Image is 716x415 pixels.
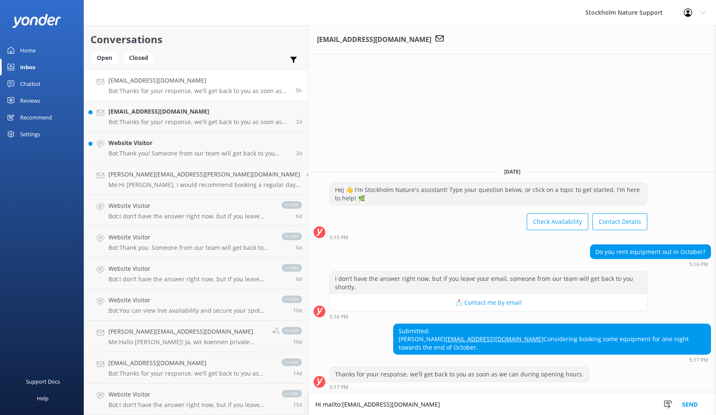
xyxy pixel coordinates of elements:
strong: 5:16 PM [330,314,348,319]
span: closed [282,201,302,209]
h3: [EMAIL_ADDRESS][DOMAIN_NAME] [317,34,431,45]
div: Inbox [20,59,36,75]
a: [EMAIL_ADDRESS][DOMAIN_NAME] [446,335,543,343]
p: Bot: I don’t have the answer right now, but if you leave your email, someone from our team will g... [108,213,273,220]
div: Support Docs [26,373,60,390]
div: 05:17pm 18-Aug-2025 (UTC +02:00) Europe/Amsterdam [393,357,711,363]
span: 10:02am 08-Aug-2025 (UTC +02:00) Europe/Amsterdam [293,307,302,314]
textarea: Hi mailto:[EMAIL_ADDRESS][DOMAIN_NAME] [309,394,716,415]
a: Website VisitorBot:I don’t have the answer right now, but if you leave your email, someone from o... [84,195,308,226]
div: Home [20,42,36,59]
p: Bot: You can view live availability and secure your spot online using our booking calendar at [UR... [108,307,273,314]
a: [EMAIL_ADDRESS][DOMAIN_NAME]Bot:Thanks for your response, we'll get back to you as soon as we can... [84,69,308,101]
span: [DATE] [499,168,525,175]
h4: Website Visitor [108,233,273,242]
a: Website VisitorBot:You can view live availability and secure your spot online using our booking c... [84,289,308,321]
p: Bot: Thank you! Someone from our team will get back to you shortly. [108,150,290,157]
span: 11:20pm 07-Aug-2025 (UTC +02:00) Europe/Amsterdam [293,338,302,345]
h4: Website Visitor [108,138,290,148]
div: 05:15pm 18-Aug-2025 (UTC +02:00) Europe/Amsterdam [330,234,647,240]
p: Bot: I don’t have the answer right now, but if you leave your email, someone from our team will g... [108,401,273,409]
div: Submitted: [PERSON_NAME] Considering booking some equipment for one night towards the end of Octo... [394,324,711,355]
img: yonder-white-logo.png [13,14,61,28]
p: Bot: I don’t have the answer right now, but if you leave your email, someone from our team will g... [108,275,273,283]
h4: Website Visitor [108,264,273,273]
button: Send [674,394,706,415]
a: Closed [123,53,159,62]
a: Website VisitorBot:I don’t have the answer right now, but if you leave your email, someone from o... [84,258,308,289]
span: closed [282,233,302,240]
h4: [PERSON_NAME][EMAIL_ADDRESS][PERSON_NAME][DOMAIN_NAME] [108,170,300,179]
div: Chatbot [20,75,41,92]
strong: 5:17 PM [689,358,708,363]
div: 05:16pm 18-Aug-2025 (UTC +02:00) Europe/Amsterdam [330,314,647,319]
h2: Conversations [90,31,302,47]
div: I don’t have the answer right now, but if you leave your email, someone from our team will get ba... [330,272,647,294]
a: Website VisitorBot:Thank you. Someone from our team will get back to you shortly.closed6d [84,226,308,258]
div: 05:16pm 18-Aug-2025 (UTC +02:00) Europe/Amsterdam [590,261,711,267]
a: [EMAIL_ADDRESS][DOMAIN_NAME]Bot:Thanks for your response, we'll get back to you as soon as we can... [84,352,308,384]
div: Hej 👋 I'm Stockholm Nature's assistant! Type your question below, or click on a topic to get star... [330,183,647,205]
p: Bot: Thanks for your response, we'll get back to you as soon as we can during opening hours. [108,370,273,377]
button: 📩 Contact me by email [330,294,647,311]
span: 08:43pm 12-Aug-2025 (UTC +02:00) Europe/Amsterdam [296,213,302,220]
a: Website VisitorBot:I don’t have the answer right now, but if you leave your email, someone from o... [84,384,308,415]
p: Me: Hi [PERSON_NAME], I would recommend booking a regular day trip (6 hours) instead, as the seat... [108,181,300,189]
h4: [EMAIL_ADDRESS][DOMAIN_NAME] [108,107,290,116]
div: Recommend [20,109,52,126]
a: [EMAIL_ADDRESS][DOMAIN_NAME]Bot:Thanks for your response, we'll get back to you as soon as we can... [84,101,308,132]
span: 05:17pm 18-Aug-2025 (UTC +02:00) Europe/Amsterdam [296,87,302,94]
p: Bot: Thank you. Someone from our team will get back to you shortly. [108,244,273,252]
span: 04:36pm 15-Aug-2025 (UTC +02:00) Europe/Amsterdam [296,150,302,157]
div: Help [37,390,49,407]
button: Check Availability [527,213,588,230]
span: 05:59pm 12-Aug-2025 (UTC +02:00) Europe/Amsterdam [296,244,302,251]
div: Reviews [20,92,40,109]
p: Bot: Thanks for your response, we'll get back to you as soon as we can during opening hours. [108,87,289,95]
span: closed [282,327,302,335]
span: 01:46pm 04-Aug-2025 (UTC +02:00) Europe/Amsterdam [293,370,302,377]
a: Website VisitorBot:Thank you! Someone from our team will get back to you shortly.3d [84,132,308,163]
div: Settings [20,126,40,143]
h4: Website Visitor [108,201,273,210]
strong: 5:17 PM [330,385,348,390]
span: closed [282,296,302,303]
span: 04:53pm 03-Aug-2025 (UTC +02:00) Europe/Amsterdam [293,401,302,408]
p: Bot: Thanks for your response, we'll get back to you as soon as we can during opening hours. [108,118,290,126]
a: Open [90,53,123,62]
div: Thanks for your response, we'll get back to you as soon as we can during opening hours. [330,367,589,381]
h4: Website Visitor [108,296,273,305]
h4: [EMAIL_ADDRESS][DOMAIN_NAME] [108,358,273,368]
div: Open [90,52,118,64]
h4: [EMAIL_ADDRESS][DOMAIN_NAME] [108,76,289,85]
span: 08:45am 12-Aug-2025 (UTC +02:00) Europe/Amsterdam [296,275,302,283]
span: closed [282,264,302,272]
div: 05:17pm 18-Aug-2025 (UTC +02:00) Europe/Amsterdam [330,384,589,390]
span: closed [282,358,302,366]
a: [PERSON_NAME][EMAIL_ADDRESS][PERSON_NAME][DOMAIN_NAME]Me:Hi [PERSON_NAME], I would recommend book... [84,163,308,195]
span: 02:19pm 16-Aug-2025 (UTC +02:00) Europe/Amsterdam [296,118,302,125]
div: Closed [123,52,155,64]
p: Me: Hallo [PERSON_NAME]! Ja, wir koennen private Touren in Deutsch anbieten, jedoch keine public ... [108,338,266,346]
strong: 5:16 PM [689,262,708,267]
span: closed [282,390,302,397]
h4: Website Visitor [108,390,273,399]
button: Contact Details [592,213,647,230]
div: Do you rent equipment out in October? [590,245,711,259]
h4: [PERSON_NAME][EMAIL_ADDRESS][DOMAIN_NAME] [108,327,266,336]
a: [PERSON_NAME][EMAIL_ADDRESS][DOMAIN_NAME]Me:Hallo [PERSON_NAME]! Ja, wir koennen private Touren i... [84,321,308,352]
strong: 5:15 PM [330,235,348,240]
